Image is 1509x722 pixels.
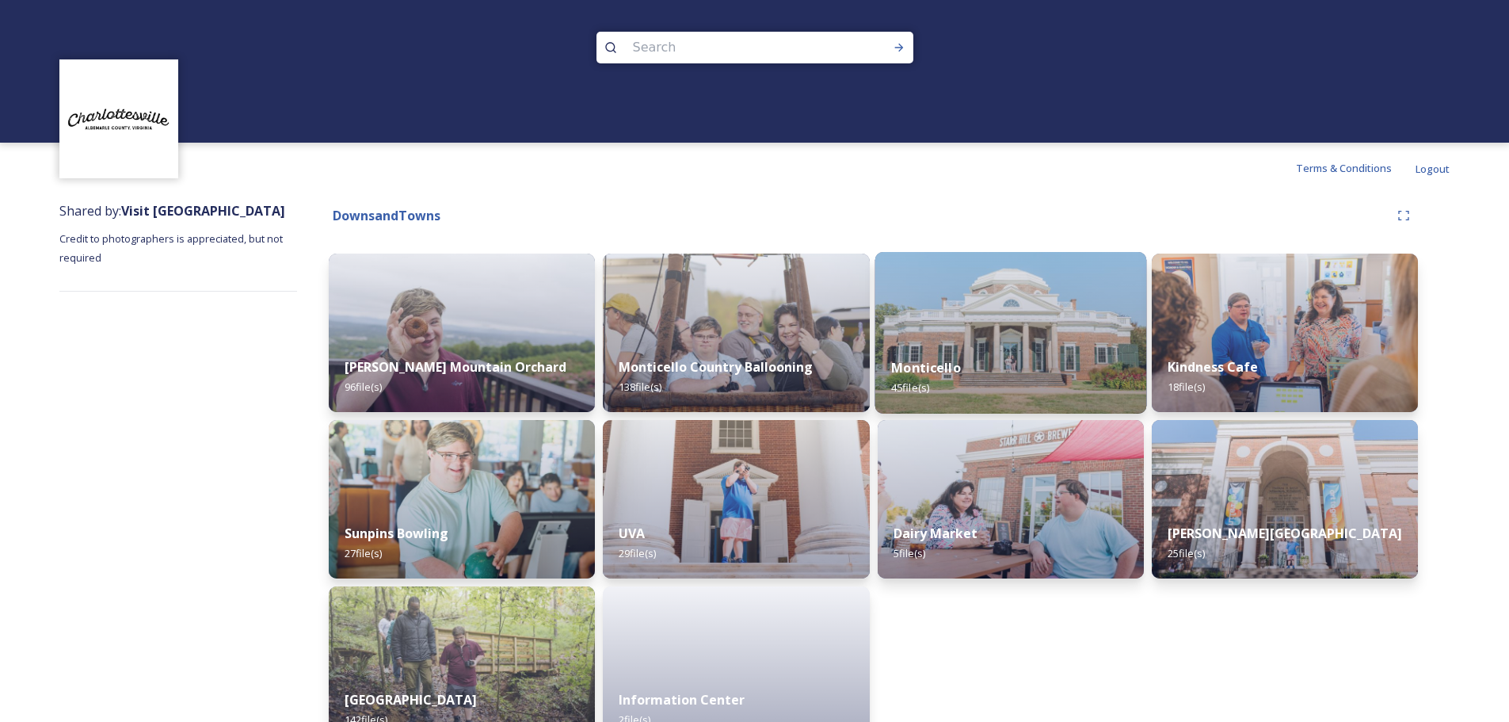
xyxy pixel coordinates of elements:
span: 25 file(s) [1168,546,1205,560]
span: 138 file(s) [619,380,661,394]
strong: Monticello [891,359,961,376]
span: Credit to photographers is appreciated, but not required [59,231,285,265]
img: Circle%20Logo.png [62,62,177,177]
span: Shared by: [59,202,285,220]
img: 1b8346cf-44e9-4951-ac8e-4bc059afa75c.jpg [875,252,1146,414]
img: 0828eca6-fb5a-4fe8-8010-25e35ef4d4cd.jpg [329,420,595,579]
a: Terms & Conditions [1296,159,1416,178]
strong: [PERSON_NAME][GEOGRAPHIC_DATA] [1168,525,1402,542]
img: d01b8316-fa6e-499b-9edb-11761a19add0.jpg [603,420,869,579]
span: 29 file(s) [619,546,656,560]
span: 45 file(s) [891,380,929,395]
strong: Monticello Country Ballooning [619,358,813,376]
span: 18 file(s) [1168,380,1205,394]
img: 7e19bcd3-60bb-46f3-b181-f46a729fd284.jpg [1152,420,1418,579]
strong: [GEOGRAPHIC_DATA] [345,691,477,709]
span: Logout [1416,162,1450,176]
span: 27 file(s) [345,546,382,560]
strong: Sunpins Bowling [345,525,448,542]
strong: Visit [GEOGRAPHIC_DATA] [121,202,285,220]
span: Terms & Conditions [1296,161,1392,175]
strong: Kindness Cafe [1168,358,1258,376]
strong: Information Center [619,691,745,709]
span: 5 file(s) [894,546,925,560]
img: 3974b097-425e-41ab-8897-8cf421b0c74d.jpg [878,420,1144,579]
strong: [PERSON_NAME] Mountain Orchard [345,358,566,376]
input: Search [625,30,842,65]
span: 96 file(s) [345,380,382,394]
img: 3f57256b-216e-4d9c-89ba-487112ff5ce7.jpg [329,254,595,412]
img: 964fe968-e49f-4d68-8970-df017478fb7c.jpg [603,254,869,412]
strong: DownsandTowns [333,207,440,224]
strong: UVA [619,525,645,542]
strong: Dairy Market [894,525,977,542]
img: 6e9d7ae5-ea60-4867-a105-950ed8e3cc2e.jpg [1152,254,1418,412]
